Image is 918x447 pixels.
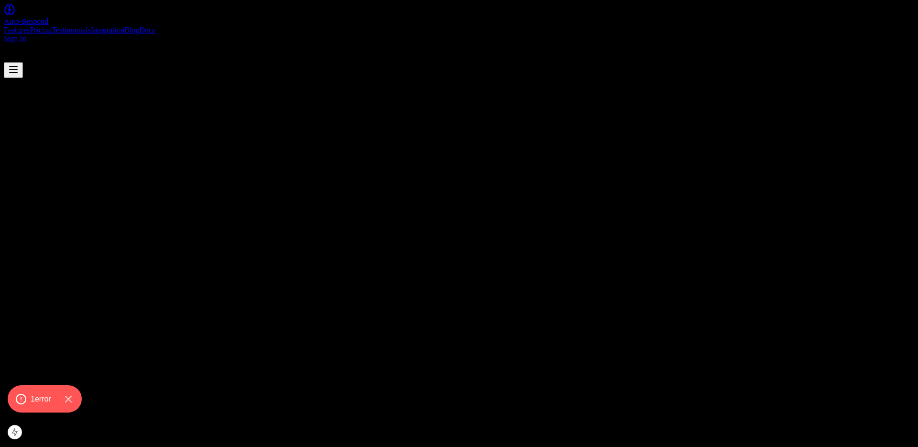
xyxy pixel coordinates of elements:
a: Auto-Respond [4,4,914,26]
a: Testimonials [52,26,91,34]
a: Integration [91,26,124,34]
a: Pricing [30,26,52,34]
a: Sign In [4,34,26,43]
a: Docs [139,26,155,34]
a: Blog [124,26,139,34]
a: Features [4,26,30,34]
div: Auto-Respond [4,17,914,26]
